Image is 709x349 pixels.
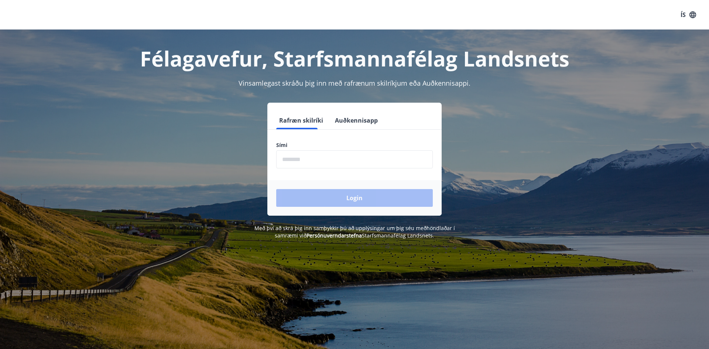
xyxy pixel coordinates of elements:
button: ÍS [677,8,700,21]
h1: Félagavefur, Starfsmannafélag Landsnets [97,44,612,72]
label: Sími [276,141,433,149]
button: Rafræn skilríki [276,112,326,129]
span: Með því að skrá þig inn samþykkir þú að upplýsingar um þig séu meðhöndlaðar í samræmi við Starfsm... [254,225,455,239]
span: Vinsamlegast skráðu þig inn með rafrænum skilríkjum eða Auðkennisappi. [239,79,470,88]
button: Auðkennisapp [332,112,381,129]
a: Persónuverndarstefna [306,232,362,239]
